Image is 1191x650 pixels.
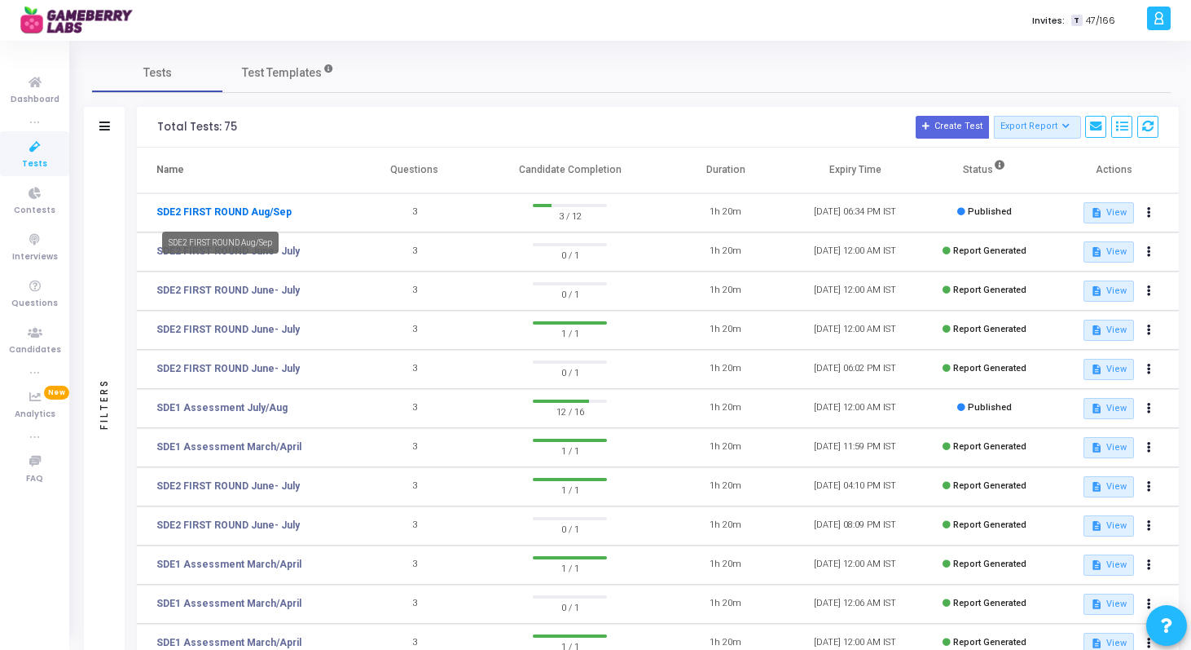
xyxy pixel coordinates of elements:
span: 1 / 1 [533,481,607,497]
button: View [1083,202,1133,223]
button: View [1083,281,1133,302]
span: Published [968,402,1012,413]
td: 1h 20m [661,232,790,272]
button: Create Test [916,116,989,139]
a: SDE2 FIRST ROUND June- July [156,322,300,337]
td: 1h 20m [661,467,790,506]
mat-icon: description [1091,246,1102,258]
td: 1h 20m [661,193,790,232]
mat-icon: description [1091,638,1102,649]
span: 1 / 1 [533,559,607,576]
img: logo [20,4,143,37]
th: Status [920,148,1049,193]
span: 1 / 1 [533,442,607,458]
td: 3 [349,272,479,311]
span: New [44,386,69,400]
td: [DATE] 12:06 AM IST [790,585,920,624]
td: 1h 20m [661,428,790,467]
span: Candidates [9,343,61,357]
td: 3 [349,506,479,546]
a: SDE2 FIRST ROUND Aug/Sep [156,205,292,219]
button: View [1083,515,1133,537]
button: View [1083,476,1133,497]
span: Report Generated [953,441,1026,452]
th: Expiry Time [790,148,920,193]
span: 0 / 1 [533,285,607,302]
span: 3 / 12 [533,207,607,223]
span: 47/166 [1086,14,1115,28]
a: SDE1 Assessment March/April [156,596,301,611]
mat-icon: description [1091,364,1102,375]
div: SDE2 FIRST ROUND Aug/Sep [162,232,279,254]
td: 3 [349,193,479,232]
td: [DATE] 08:09 PM IST [790,506,920,546]
span: 0 / 1 [533,599,607,615]
span: Report Generated [953,363,1026,374]
td: [DATE] 12:00 AM IST [790,272,920,311]
button: View [1083,555,1133,576]
a: SDE1 Assessment March/April [156,635,301,650]
a: SDE2 FIRST ROUND June- July [156,479,300,493]
td: 3 [349,232,479,272]
span: Published [968,206,1012,217]
th: Candidate Completion [479,148,661,193]
span: Dashboard [11,93,59,107]
a: SDE1 Assessment July/Aug [156,400,288,415]
td: [DATE] 04:10 PM IST [790,467,920,506]
td: [DATE] 12:00 AM IST [790,232,920,272]
td: 1h 20m [661,585,790,624]
div: Total Tests: 75 [157,121,237,134]
span: Report Generated [953,637,1026,648]
label: Invites: [1032,14,1065,28]
span: Report Generated [953,245,1026,256]
button: View [1083,398,1133,419]
span: Tests [143,64,172,82]
td: 3 [349,350,479,389]
td: 1h 20m [661,311,790,350]
span: Tests [22,157,47,171]
mat-icon: description [1091,325,1102,336]
span: 0 / 1 [533,364,607,380]
span: T [1071,15,1082,27]
button: Export Report [994,116,1081,139]
td: [DATE] 12:00 AM IST [790,311,920,350]
button: View [1083,320,1133,341]
th: Actions [1049,148,1179,193]
mat-icon: description [1091,520,1102,532]
span: Report Generated [953,324,1026,334]
span: FAQ [26,472,43,486]
a: SDE2 FIRST ROUND June- July [156,518,300,533]
span: Questions [11,297,58,311]
td: 1h 20m [661,272,790,311]
span: Report Generated [953,520,1026,530]
mat-icon: description [1091,207,1102,219]
span: 12 / 16 [533,403,607,419]
button: View [1083,359,1133,380]
span: 0 / 1 [533,520,607,537]
span: Report Generated [953,559,1026,569]
mat-icon: description [1091,481,1102,493]
th: Duration [661,148,790,193]
td: 3 [349,546,479,585]
a: SDE2 FIRST ROUND June- July [156,361,300,376]
div: Filters [97,314,112,493]
mat-icon: description [1091,599,1102,610]
td: 3 [349,467,479,506]
td: 3 [349,311,479,350]
td: 1h 20m [661,350,790,389]
td: [DATE] 12:00 AM IST [790,389,920,428]
a: SDE1 Assessment March/April [156,440,301,454]
td: 3 [349,389,479,428]
td: [DATE] 06:02 PM IST [790,350,920,389]
th: Questions [349,148,479,193]
span: Contests [14,204,55,218]
th: Name [137,148,349,193]
span: Interviews [12,250,58,264]
button: View [1083,437,1133,458]
mat-icon: description [1091,403,1102,414]
td: 3 [349,585,479,624]
td: [DATE] 06:34 PM IST [790,193,920,232]
td: [DATE] 12:00 AM IST [790,546,920,585]
button: View [1083,594,1133,615]
td: 3 [349,428,479,467]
